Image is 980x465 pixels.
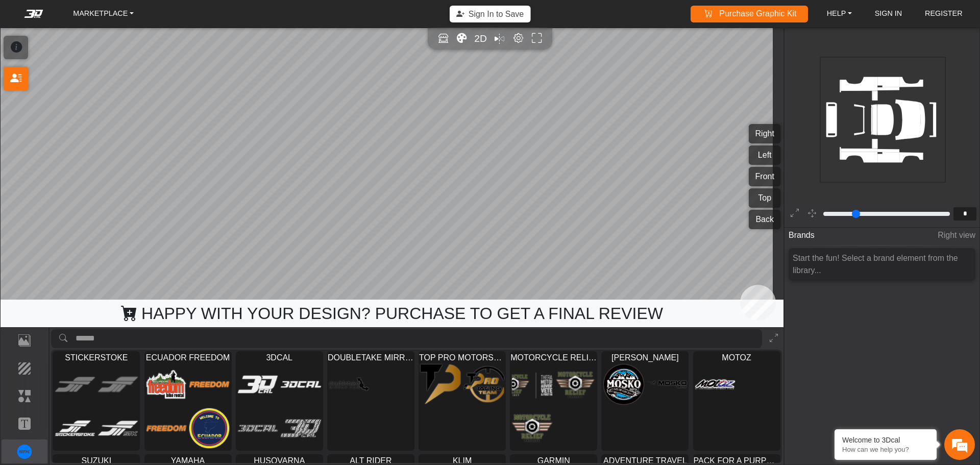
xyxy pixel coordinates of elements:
img: freedom [189,364,229,405]
span: ECUADOR FREEDOM [145,352,231,362]
input: search asset [76,329,762,348]
button: Front [749,167,781,186]
img: 3Dcal logo 2 [281,364,321,405]
button: Left [749,145,781,165]
span: STICKERSTOKE [53,352,139,362]
img: mosko moto [604,364,644,405]
span: Right view [938,226,975,245]
img: freedom contour [146,408,186,448]
span: We're online! [59,120,141,217]
img: 3Dcal logo 3 [238,408,278,448]
a: MARKETPLACE [69,6,138,22]
a: SIGN IN [871,6,906,22]
button: Mirror all [492,32,507,46]
button: Pan [804,206,820,222]
button: Top [749,188,781,208]
img: stickerstoke logo 9 [98,364,138,405]
a: HELP [823,6,856,22]
img: MOSKO MOTO LOGO [647,364,687,405]
span: DOUBLETAKE MIRROR [328,352,414,362]
span: Start the fun! Select a brand element from the library... [793,254,958,275]
div: Welcome to 3Dcal [842,436,929,444]
a: Purchase Graphic Kit [698,6,801,22]
img: EAD -TP FULL [464,364,504,405]
button: Right [749,124,781,143]
img: Motorcycle Relief Project Logo 2 [512,364,552,405]
div: Navigation go back [11,53,27,68]
button: Back [749,210,781,229]
div: Minimize live chat window [167,5,192,30]
span: Happy with your design? Purchase to get a final review [1,300,783,327]
img: welcome to ecuador stamp [189,408,229,448]
img: DTM Logo [329,364,369,405]
img: 3Dcal logo 1 [238,364,278,405]
p: How can we help you? [842,446,929,453]
img: motorcycle relief project logo [512,408,552,448]
span: Conversation [5,320,68,327]
span: MOTORCYCLE RELIEF PROJECT [510,352,597,362]
span: MOTOZ [694,352,780,362]
textarea: Type your message and hit 'Enter' [5,266,194,302]
img: stickerstoke logo 10 [55,408,95,448]
span: 2D [474,33,487,44]
a: REGISTER [921,6,967,22]
span: TOP PRO MOTORSPORTS [419,352,505,362]
button: Expand Library [766,329,782,348]
span: 3DCAL [236,352,323,362]
img: stickerstoke logo 2 [55,364,95,405]
button: Full screen [530,32,545,46]
img: stickerstoke logo 3 [98,408,138,448]
button: Open in Showroom [436,32,451,46]
span: MOSKO MOTO [602,352,688,362]
button: 2D [473,32,488,46]
img: EAD -TP [421,364,460,405]
div: Chat with us now [68,54,187,67]
button: Expand 2D editor [787,206,803,222]
span: Brands [789,226,815,245]
div: Articles [131,302,194,333]
button: Color tool [454,32,469,46]
div: FAQs [68,302,132,333]
img: ecuador freedom 4 [146,364,186,405]
img: Motorcycle Relief Project Logo [555,364,595,405]
img: 3Dcal logo 4 [281,408,321,448]
button: Editor settings [511,32,526,46]
img: motoz new [695,364,735,405]
button: Sign In to Save [450,6,531,22]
